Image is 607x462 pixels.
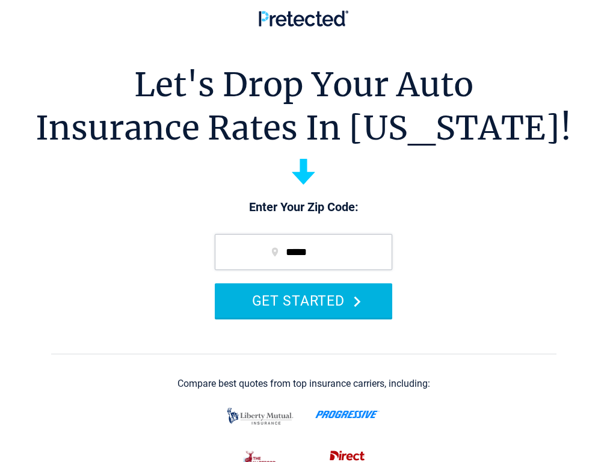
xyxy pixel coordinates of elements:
input: zip code [215,234,392,270]
h1: Let's Drop Your Auto Insurance Rates In [US_STATE]! [35,63,572,150]
button: GET STARTED [215,283,392,318]
p: Enter Your Zip Code: [203,199,404,216]
img: liberty [224,402,297,431]
div: Compare best quotes from top insurance carriers, including: [177,378,430,389]
img: progressive [315,410,380,419]
img: Pretected Logo [259,10,348,26]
